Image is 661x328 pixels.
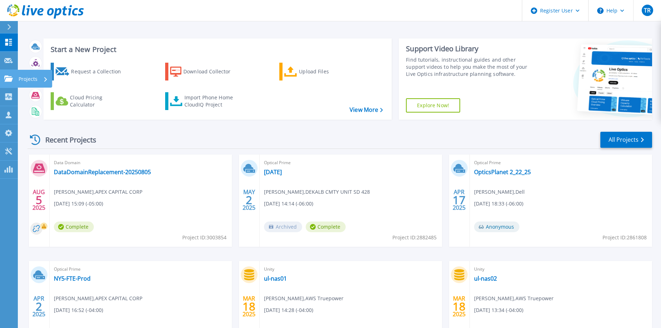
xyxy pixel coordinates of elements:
div: Find tutorials, instructional guides and other support videos to help you make the most of your L... [406,56,535,78]
span: [PERSON_NAME] , AWS Truepower [264,295,344,302]
span: [DATE] 15:09 (-05:00) [54,200,103,208]
div: Request a Collection [71,64,128,79]
a: ul-nas01 [264,275,287,282]
p: Projects [19,70,37,88]
span: Optical Prime [54,265,228,273]
div: MAR 2025 [452,293,466,319]
a: All Projects [600,132,652,148]
a: OpticsPlanet 2_22_25 [474,168,531,176]
span: Data Domain [54,159,228,167]
span: Project ID: 3003854 [182,234,227,241]
span: 18 [453,303,466,309]
a: Upload Files [279,63,359,80]
div: Cloud Pricing Calculator [70,94,127,108]
span: Unity [264,265,438,273]
span: Archived [264,222,302,232]
span: 18 [243,303,255,309]
span: Complete [54,222,94,232]
span: Optical Prime [264,159,438,167]
span: Complete [306,222,346,232]
a: DataDomainReplacement-20250805 [54,168,151,176]
a: View More [350,106,383,113]
span: Unity [474,265,648,273]
a: Cloud Pricing Calculator [51,92,130,110]
span: 5 [36,197,42,203]
a: Download Collector [165,63,245,80]
a: Explore Now! [406,98,460,113]
span: [PERSON_NAME] , Dell [474,188,525,196]
span: Optical Prime [474,159,648,167]
span: [DATE] 14:14 (-06:00) [264,200,313,208]
a: [DATE] [264,168,282,176]
div: APR 2025 [452,187,466,213]
a: Request a Collection [51,63,130,80]
span: [PERSON_NAME] , DEKALB CMTY UNIT SD 428 [264,188,370,196]
div: Recent Projects [27,131,106,149]
span: 2 [246,197,252,203]
span: TR [644,7,651,13]
span: [DATE] 18:33 (-06:00) [474,200,523,208]
div: Import Phone Home CloudIQ Project [184,94,240,108]
div: APR 2025 [32,293,46,319]
span: [PERSON_NAME] , AWS Truepower [474,295,554,302]
div: Download Collector [183,64,240,79]
span: 2 [36,303,42,309]
a: NY5-FTE-Prod [54,275,91,282]
h3: Start a New Project [51,46,382,53]
div: MAY 2025 [242,187,256,213]
span: Anonymous [474,222,519,232]
a: ul-nas02 [474,275,497,282]
span: [DATE] 16:52 (-04:00) [54,306,103,314]
div: MAR 2025 [242,293,256,319]
span: [DATE] 14:28 (-04:00) [264,306,313,314]
span: Project ID: 2882485 [392,234,437,241]
span: [PERSON_NAME] , APEX CAPITAL CORP [54,295,142,302]
span: [PERSON_NAME] , APEX CAPITAL CORP [54,188,142,196]
span: [DATE] 13:34 (-04:00) [474,306,523,314]
span: Project ID: 2861808 [602,234,647,241]
span: 17 [453,197,466,203]
div: Support Video Library [406,44,535,53]
div: Upload Files [299,64,356,79]
div: AUG 2025 [32,187,46,213]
